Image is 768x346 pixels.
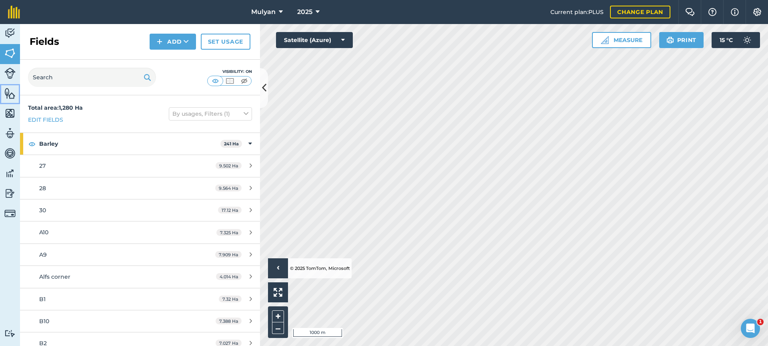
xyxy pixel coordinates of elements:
img: svg+xml;base64,PD94bWwgdmVyc2lvbj0iMS4wIiBlbmNvZGluZz0idXRmLTgiPz4KPCEtLSBHZW5lcmF0b3I6IEFkb2JlIE... [4,330,16,337]
span: 7.32 Ha [219,296,242,302]
a: Set usage [201,34,250,50]
span: Mulyan [251,7,276,17]
button: + [272,310,284,322]
span: 9.502 Ha [216,162,242,169]
img: svg+xml;base64,PD94bWwgdmVyc2lvbj0iMS4wIiBlbmNvZGluZz0idXRmLTgiPz4KPCEtLSBHZW5lcmF0b3I6IEFkb2JlIE... [4,68,16,79]
img: A question mark icon [708,8,717,16]
span: › [277,264,280,274]
a: B17.32 Ha [20,288,260,310]
img: svg+xml;base64,PHN2ZyB4bWxucz0iaHR0cDovL3d3dy53My5vcmcvMjAwMC9zdmciIHdpZHRoPSIxNyIgaGVpZ2h0PSIxNy... [731,7,739,17]
span: Alfs corner [39,273,70,280]
button: Print [659,32,704,48]
a: B107.388 Ha [20,310,260,332]
a: Change plan [610,6,670,18]
span: 4.014 Ha [216,273,242,280]
button: Satellite (Azure) [276,32,353,48]
input: Search [28,68,156,87]
button: › [268,258,288,278]
a: 289.564 Ha [20,177,260,199]
img: svg+xml;base64,PD94bWwgdmVyc2lvbj0iMS4wIiBlbmNvZGluZz0idXRmLTgiPz4KPCEtLSBHZW5lcmF0b3I6IEFkb2JlIE... [4,187,16,199]
span: 7.909 Ha [215,251,242,258]
img: svg+xml;base64,PHN2ZyB4bWxucz0iaHR0cDovL3d3dy53My5vcmcvMjAwMC9zdmciIHdpZHRoPSIxNCIgaGVpZ2h0PSIyNC... [157,37,162,46]
img: svg+xml;base64,PHN2ZyB4bWxucz0iaHR0cDovL3d3dy53My5vcmcvMjAwMC9zdmciIHdpZHRoPSIxOSIgaGVpZ2h0PSIyNC... [144,72,151,82]
img: Ruler icon [601,36,609,44]
img: svg+xml;base64,PD94bWwgdmVyc2lvbj0iMS4wIiBlbmNvZGluZz0idXRmLTgiPz4KPCEtLSBHZW5lcmF0b3I6IEFkb2JlIE... [4,167,16,179]
img: svg+xml;base64,PD94bWwgdmVyc2lvbj0iMS4wIiBlbmNvZGluZz0idXRmLTgiPz4KPCEtLSBHZW5lcmF0b3I6IEFkb2JlIE... [4,127,16,139]
img: A cog icon [752,8,762,16]
a: 3017.12 Ha [20,199,260,221]
img: Four arrows, one pointing top left, one top right, one bottom right and the last bottom left [274,288,282,297]
img: svg+xml;base64,PHN2ZyB4bWxucz0iaHR0cDovL3d3dy53My5vcmcvMjAwMC9zdmciIHdpZHRoPSI1NiIgaGVpZ2h0PSI2MC... [4,47,16,59]
span: Current plan : PLUS [550,8,604,16]
span: 15 ° C [720,32,733,48]
span: B10 [39,318,49,325]
span: 1 [757,319,764,325]
span: 7.388 Ha [216,318,242,324]
span: B1 [39,296,46,303]
img: svg+xml;base64,PHN2ZyB4bWxucz0iaHR0cDovL3d3dy53My5vcmcvMjAwMC9zdmciIHdpZHRoPSI1MCIgaGVpZ2h0PSI0MC... [225,77,235,85]
a: Edit fields [28,115,63,124]
strong: Barley [39,133,220,155]
span: 27 [39,162,46,169]
img: Two speech bubbles overlapping with the left bubble in the forefront [685,8,695,16]
img: svg+xml;base64,PD94bWwgdmVyc2lvbj0iMS4wIiBlbmNvZGluZz0idXRmLTgiPz4KPCEtLSBHZW5lcmF0b3I6IEFkb2JlIE... [4,147,16,159]
span: 30 [39,207,46,214]
img: svg+xml;base64,PHN2ZyB4bWxucz0iaHR0cDovL3d3dy53My5vcmcvMjAwMC9zdmciIHdpZHRoPSI1NiIgaGVpZ2h0PSI2MC... [4,107,16,119]
h2: Fields [30,35,59,48]
img: svg+xml;base64,PD94bWwgdmVyc2lvbj0iMS4wIiBlbmNvZGluZz0idXRmLTgiPz4KPCEtLSBHZW5lcmF0b3I6IEFkb2JlIE... [4,27,16,39]
a: A107.325 Ha [20,221,260,243]
img: svg+xml;base64,PD94bWwgdmVyc2lvbj0iMS4wIiBlbmNvZGluZz0idXRmLTgiPz4KPCEtLSBHZW5lcmF0b3I6IEFkb2JlIE... [739,32,755,48]
img: svg+xml;base64,PHN2ZyB4bWxucz0iaHR0cDovL3d3dy53My5vcmcvMjAwMC9zdmciIHdpZHRoPSIxOSIgaGVpZ2h0PSIyNC... [666,35,674,45]
button: – [272,322,284,334]
strong: Total area : 1,280 Ha [28,104,83,111]
span: A9 [39,251,47,258]
img: svg+xml;base64,PHN2ZyB4bWxucz0iaHR0cDovL3d3dy53My5vcmcvMjAwMC9zdmciIHdpZHRoPSIxOCIgaGVpZ2h0PSIyNC... [28,139,36,149]
img: fieldmargin Logo [8,6,20,18]
span: 7.325 Ha [216,229,242,236]
button: By usages, Filters (1) [169,107,252,120]
a: A97.909 Ha [20,244,260,266]
div: Barley241 Ha [20,133,260,155]
iframe: Intercom live chat [741,319,760,338]
span: 28 [39,185,46,192]
span: A10 [39,229,48,236]
span: 9.564 Ha [215,185,242,191]
strong: 241 Ha [224,141,239,147]
a: Alfs corner4.014 Ha [20,266,260,288]
img: svg+xml;base64,PHN2ZyB4bWxucz0iaHR0cDovL3d3dy53My5vcmcvMjAwMC9zdmciIHdpZHRoPSI1MCIgaGVpZ2h0PSI0MC... [210,77,220,85]
a: 279.502 Ha [20,155,260,177]
span: 17.12 Ha [218,207,242,213]
button: Add [150,34,196,50]
span: 2025 [297,7,312,17]
img: svg+xml;base64,PHN2ZyB4bWxucz0iaHR0cDovL3d3dy53My5vcmcvMjAwMC9zdmciIHdpZHRoPSI1MCIgaGVpZ2h0PSI0MC... [239,77,249,85]
img: svg+xml;base64,PD94bWwgdmVyc2lvbj0iMS4wIiBlbmNvZGluZz0idXRmLTgiPz4KPCEtLSBHZW5lcmF0b3I6IEFkb2JlIE... [4,208,16,219]
div: Visibility: On [207,68,252,75]
li: © 2025 TomTom, Microsoft [288,258,350,278]
button: 15 °C [712,32,760,48]
button: Measure [592,32,651,48]
img: svg+xml;base64,PHN2ZyB4bWxucz0iaHR0cDovL3d3dy53My5vcmcvMjAwMC9zdmciIHdpZHRoPSI1NiIgaGVpZ2h0PSI2MC... [4,87,16,99]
